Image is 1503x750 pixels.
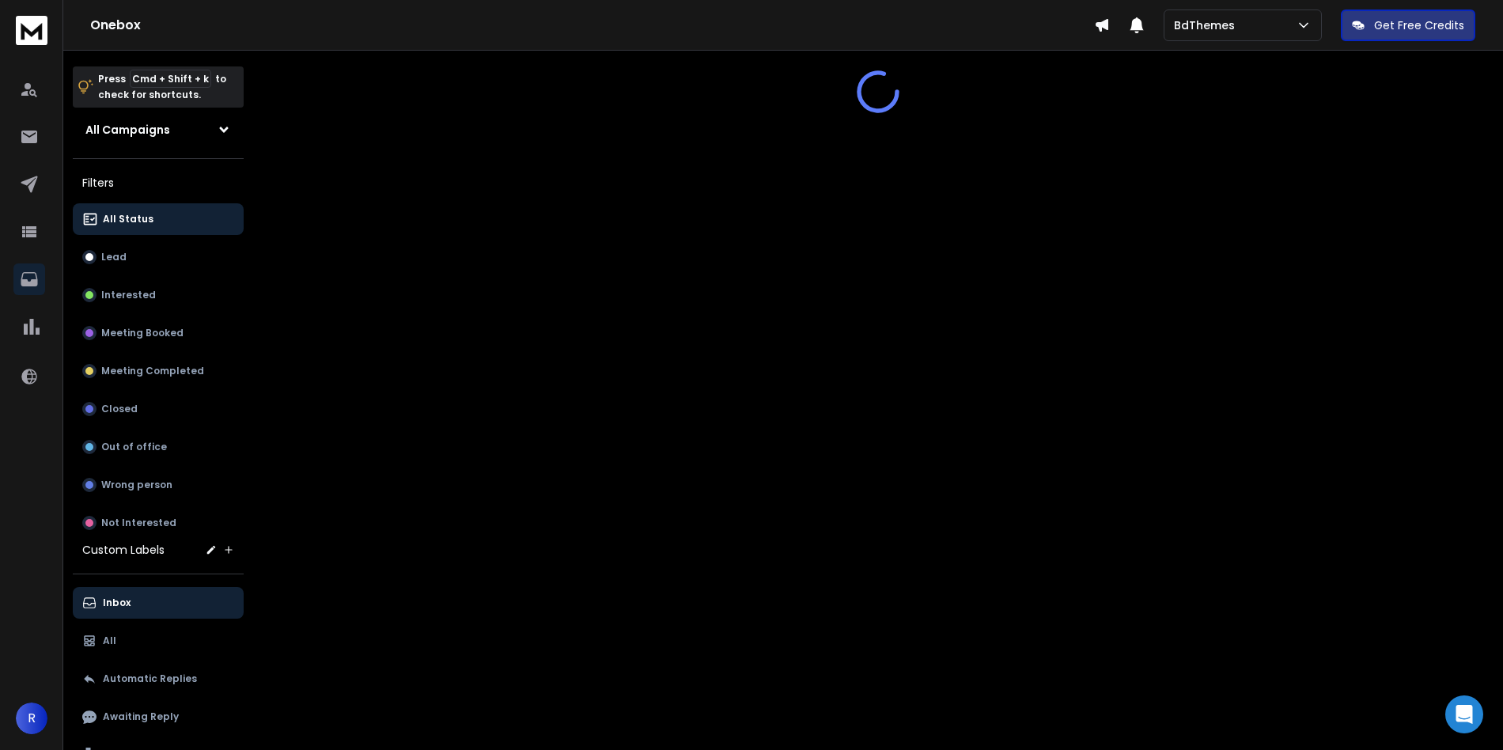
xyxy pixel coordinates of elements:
h3: Filters [73,172,244,194]
button: All Status [73,203,244,235]
button: R [16,703,47,734]
button: Meeting Completed [73,355,244,387]
h1: All Campaigns [85,122,170,138]
button: Wrong person [73,469,244,501]
p: All [103,634,116,647]
p: Automatic Replies [103,672,197,685]
button: Meeting Booked [73,317,244,349]
p: Press to check for shortcuts. [98,71,226,103]
button: Get Free Credits [1341,9,1475,41]
button: Lead [73,241,244,273]
p: Closed [101,403,138,415]
img: logo [16,16,47,45]
p: Meeting Completed [101,365,204,377]
div: Open Intercom Messenger [1445,695,1483,733]
p: Get Free Credits [1374,17,1464,33]
p: Lead [101,251,127,263]
p: Awaiting Reply [103,710,179,723]
button: Automatic Replies [73,663,244,695]
span: Cmd + Shift + k [130,70,211,88]
p: Inbox [103,597,131,609]
button: All [73,625,244,657]
p: Interested [101,289,156,301]
h1: Onebox [90,16,1094,35]
p: BdThemes [1174,17,1241,33]
button: Inbox [73,587,244,619]
button: Interested [73,279,244,311]
button: All Campaigns [73,114,244,146]
p: Wrong person [101,479,172,491]
p: Meeting Booked [101,327,184,339]
h3: Custom Labels [82,542,165,558]
p: Out of office [101,441,167,453]
button: Awaiting Reply [73,701,244,733]
button: Not Interested [73,507,244,539]
p: Not Interested [101,517,176,529]
p: All Status [103,213,153,225]
button: Out of office [73,431,244,463]
button: Closed [73,393,244,425]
